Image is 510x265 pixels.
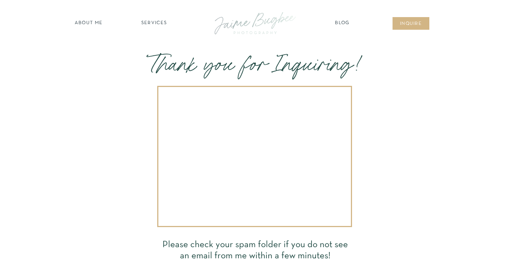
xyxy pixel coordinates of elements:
[396,20,426,28] a: inqUIre
[333,20,352,27] a: Blog
[165,92,344,220] iframe: JCRpX58pCY0
[133,20,175,27] a: SERVICES
[72,20,105,27] a: about ME
[162,239,348,260] p: Please check your spam folder if you do not see an email from me within a few minutes!
[149,49,371,84] p: Thank you for Inquiring!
